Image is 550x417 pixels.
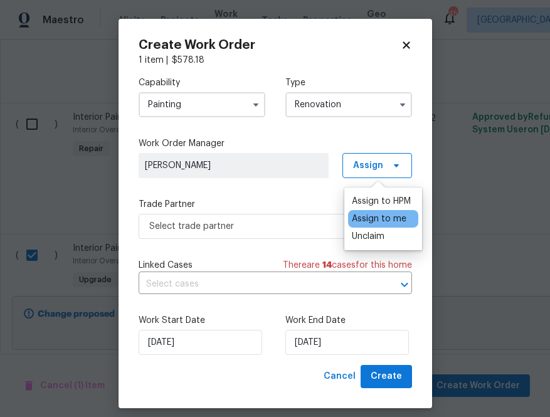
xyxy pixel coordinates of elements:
[139,275,377,294] input: Select cases
[139,259,193,272] span: Linked Cases
[139,198,412,211] label: Trade Partner
[139,330,262,355] input: M/D/YYYY
[139,92,265,117] input: Select...
[324,369,356,384] span: Cancel
[353,159,383,172] span: Assign
[285,77,412,89] label: Type
[319,365,361,388] button: Cancel
[285,314,412,327] label: Work End Date
[361,365,412,388] button: Create
[352,230,384,243] div: Unclaim
[285,330,409,355] input: M/D/YYYY
[285,92,412,117] input: Select...
[139,54,412,66] div: 1 item |
[139,137,412,150] label: Work Order Manager
[283,259,412,272] span: There are case s for this home
[149,220,383,233] span: Select trade partner
[395,97,410,112] button: Show options
[139,77,265,89] label: Capability
[352,213,406,225] div: Assign to me
[396,276,413,293] button: Open
[322,261,332,270] span: 14
[145,159,322,172] span: [PERSON_NAME]
[139,39,401,51] h2: Create Work Order
[139,314,265,327] label: Work Start Date
[172,56,204,65] span: $ 578.18
[371,369,402,384] span: Create
[352,195,411,208] div: Assign to HPM
[248,97,263,112] button: Show options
